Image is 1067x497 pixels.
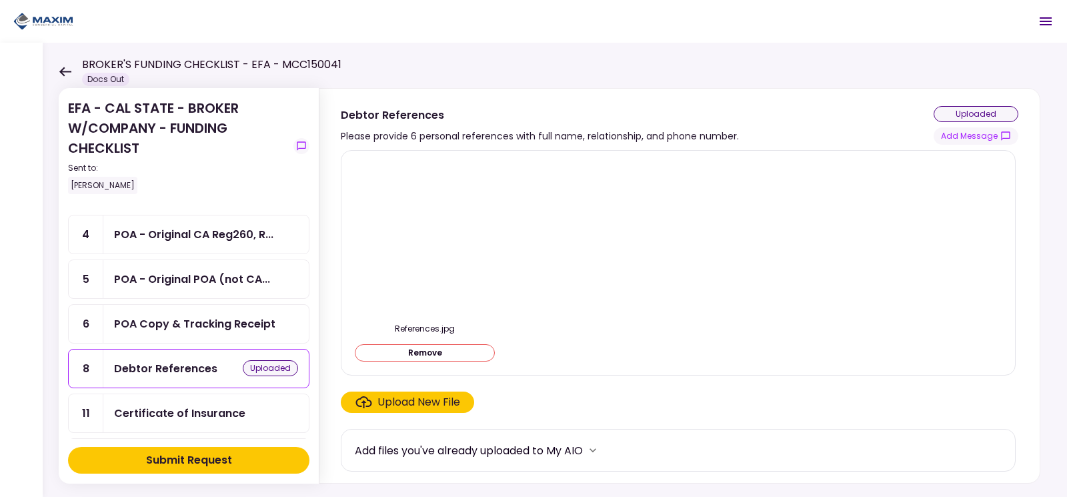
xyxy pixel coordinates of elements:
a: 8Debtor Referencesuploaded [68,349,309,388]
a: 5POA - Original POA (not CA or GA) [68,260,309,299]
div: Submit Request [146,452,232,468]
div: References.jpg [355,323,495,335]
button: Submit Request [68,447,309,474]
button: show-messages [934,127,1018,145]
img: Partner icon [13,11,73,31]
div: uploaded [934,106,1018,122]
div: Debtor ReferencesPlease provide 6 personal references with full name, relationship, and phone num... [319,88,1040,484]
div: POA - Original CA Reg260, Reg256, & Reg4008 [114,226,273,243]
div: 4 [69,215,103,254]
a: 6POA Copy & Tracking Receipt [68,304,309,344]
div: Debtor References [114,360,217,377]
div: uploaded [243,360,298,376]
div: Please provide 6 personal references with full name, relationship, and phone number. [341,128,739,144]
button: Remove [355,344,495,362]
button: Open menu [1030,5,1062,37]
div: [PERSON_NAME] [68,177,137,194]
div: Add files you've already uploaded to My AIO [355,442,583,459]
button: show-messages [293,138,309,154]
a: 4POA - Original CA Reg260, Reg256, & Reg4008 [68,215,309,254]
div: 6 [69,305,103,343]
div: POA - Original POA (not CA or GA) [114,271,270,288]
div: EFA - CAL STATE - BROKER W/COMPANY - FUNDING CHECKLIST [68,98,288,194]
div: Sent to: [68,162,288,174]
div: POA Copy & Tracking Receipt [114,316,275,332]
div: 5 [69,260,103,298]
div: Upload New File [377,394,460,410]
div: Certificate of Insurance [114,405,245,422]
a: 14Debtor Title Requirements - Other Requirementsshow-messages [68,438,309,478]
a: 11Certificate of Insurance [68,394,309,433]
button: more [583,440,603,460]
div: 11 [69,394,103,432]
div: Debtor References [341,107,739,123]
div: Docs Out [82,73,129,86]
h1: BROKER'S FUNDING CHECKLIST - EFA - MCC150041 [82,57,341,73]
span: Click here to upload the required document [341,392,474,413]
div: 8 [69,350,103,388]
